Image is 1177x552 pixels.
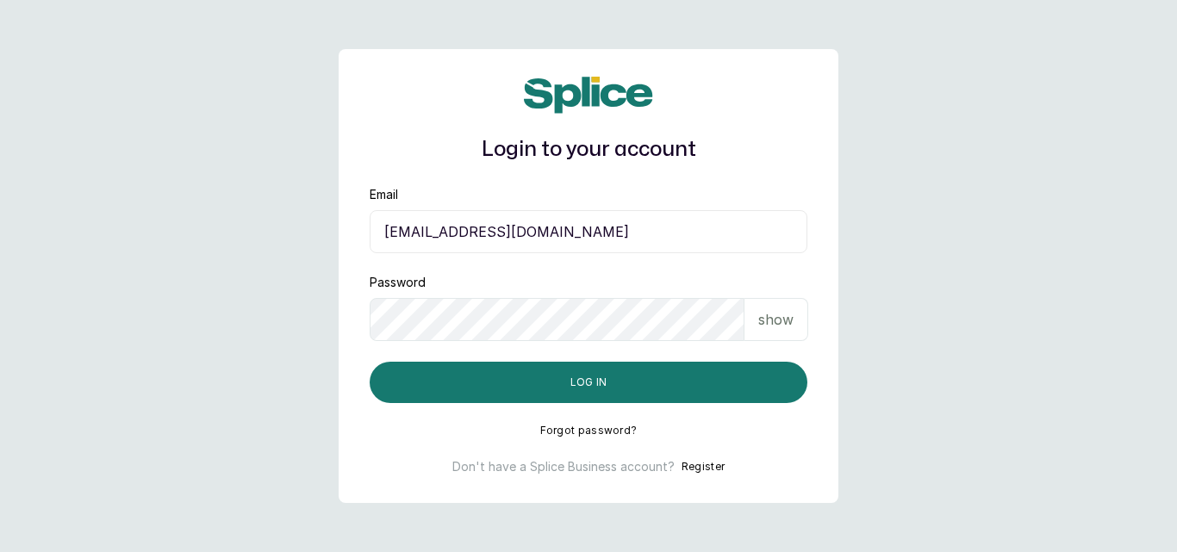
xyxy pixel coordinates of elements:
p: show [758,309,794,330]
label: Password [370,274,426,291]
button: Forgot password? [540,424,638,437]
p: Don't have a Splice Business account? [452,458,675,475]
input: email@acme.com [370,210,807,253]
button: Log in [370,362,807,403]
h1: Login to your account [370,134,807,165]
label: Email [370,186,398,203]
button: Register [682,458,725,475]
